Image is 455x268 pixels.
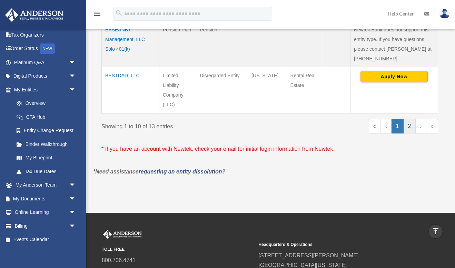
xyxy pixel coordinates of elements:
a: Tax Due Dates [10,165,83,178]
a: [STREET_ADDRESS][PERSON_NAME] [259,252,359,258]
a: Entity Change Request [10,124,83,138]
td: Pension [196,21,248,67]
td: Limited Liability Company (LLC) [159,67,196,113]
img: User Pic [439,9,450,19]
div: NEW [40,43,55,54]
a: 800.706.4741 [102,257,136,263]
a: Previous [381,119,392,133]
a: Order StatusNEW [5,42,86,56]
em: *Need assistance ? [93,169,225,175]
button: Apply Now [360,71,428,82]
td: Newtek Bank does not support this entity type. If you have questions please contact [PERSON_NAME]... [350,21,438,67]
a: Billingarrow_drop_down [5,219,86,233]
a: menu [93,12,101,18]
a: Digital Productsarrow_drop_down [5,69,86,83]
i: search [115,9,123,17]
a: My Documentsarrow_drop_down [5,192,86,206]
p: * If you have an account with Newtek, check your email for initial login information from Newtek. [101,144,438,154]
span: arrow_drop_down [69,192,83,206]
a: Next [415,119,426,133]
td: Disregarded Entity [196,67,248,113]
i: vertical_align_top [432,227,440,235]
a: Last [426,119,438,133]
a: First [369,119,381,133]
a: Online Learningarrow_drop_down [5,206,86,219]
td: Rental Real Estate [287,67,322,113]
a: Events Calendar [5,233,86,247]
a: My Blueprint [10,151,83,165]
a: requesting an entity dissolution [139,169,222,175]
td: Pension Plan [159,21,196,67]
a: Binder Walkthrough [10,137,83,151]
a: 1 [392,119,404,133]
a: [GEOGRAPHIC_DATA][US_STATE] [259,262,347,268]
div: Showing 1 to 10 of 13 entries [101,119,265,131]
span: arrow_drop_down [69,83,83,97]
td: BESTDAD, LLC [102,67,159,113]
a: Platinum Q&Aarrow_drop_down [5,56,86,69]
a: 2 [404,119,416,133]
span: arrow_drop_down [69,219,83,233]
span: arrow_drop_down [69,206,83,220]
span: arrow_drop_down [69,69,83,83]
i: menu [93,10,101,18]
span: arrow_drop_down [69,178,83,192]
a: Tax Organizers [5,28,86,42]
img: Anderson Advisors Platinum Portal [102,230,143,239]
a: CTA Hub [10,110,83,124]
small: Headquarters & Operations [259,241,411,248]
a: vertical_align_top [428,224,443,239]
td: [US_STATE] [248,67,287,113]
a: My Entitiesarrow_drop_down [5,83,83,97]
span: arrow_drop_down [69,56,83,70]
small: TOLL FREE [102,246,254,253]
img: Anderson Advisors Platinum Portal [3,8,66,22]
a: My Anderson Teamarrow_drop_down [5,178,86,192]
td: BASEANBY Management, LLC Solo 401(k) [102,21,159,67]
a: Overview [10,97,79,110]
